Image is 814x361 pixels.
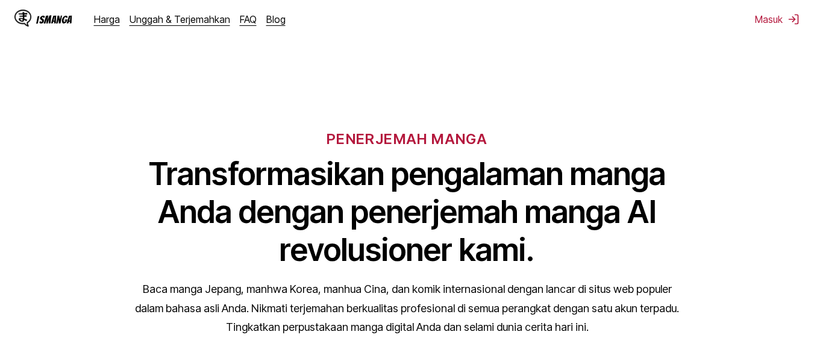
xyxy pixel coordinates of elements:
a: Unggah & Terjemahkan [130,13,230,25]
button: Masuk [755,13,800,25]
a: FAQ [240,13,257,25]
a: Harga [94,13,120,25]
h1: Transformasikan pengalaman manga Anda dengan penerjemah manga AI revolusioner kami. [130,155,684,269]
a: IsManga LogoIsManga [14,10,94,29]
a: Blog [266,13,286,25]
p: Baca manga Jepang, manhwa Korea, manhua Cina, dan komik internasional dengan lancar di situs web ... [130,280,684,337]
div: IsManga [36,14,72,25]
img: IsManga Logo [14,10,31,27]
h6: PENERJEMAH MANGA [327,130,487,148]
img: Sign out [787,13,800,25]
